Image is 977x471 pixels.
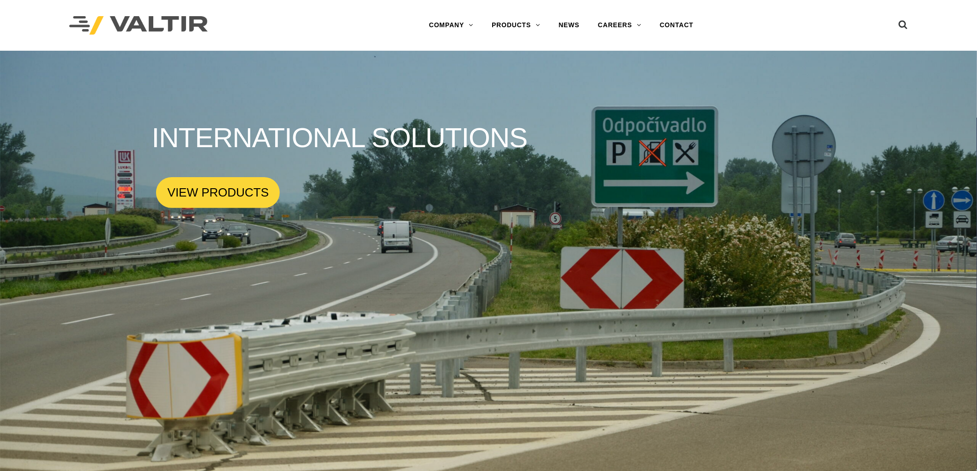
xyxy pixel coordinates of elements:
a: CONTACT [651,16,703,35]
a: COMPANY [420,16,482,35]
a: NEWS [549,16,589,35]
a: CAREERS [589,16,651,35]
a: VIEW PRODUCTS [156,177,280,208]
rs-layer: INTERNATIONAL SOLUTIONS [152,122,528,154]
a: PRODUCTS [482,16,549,35]
img: Valtir [69,16,208,35]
